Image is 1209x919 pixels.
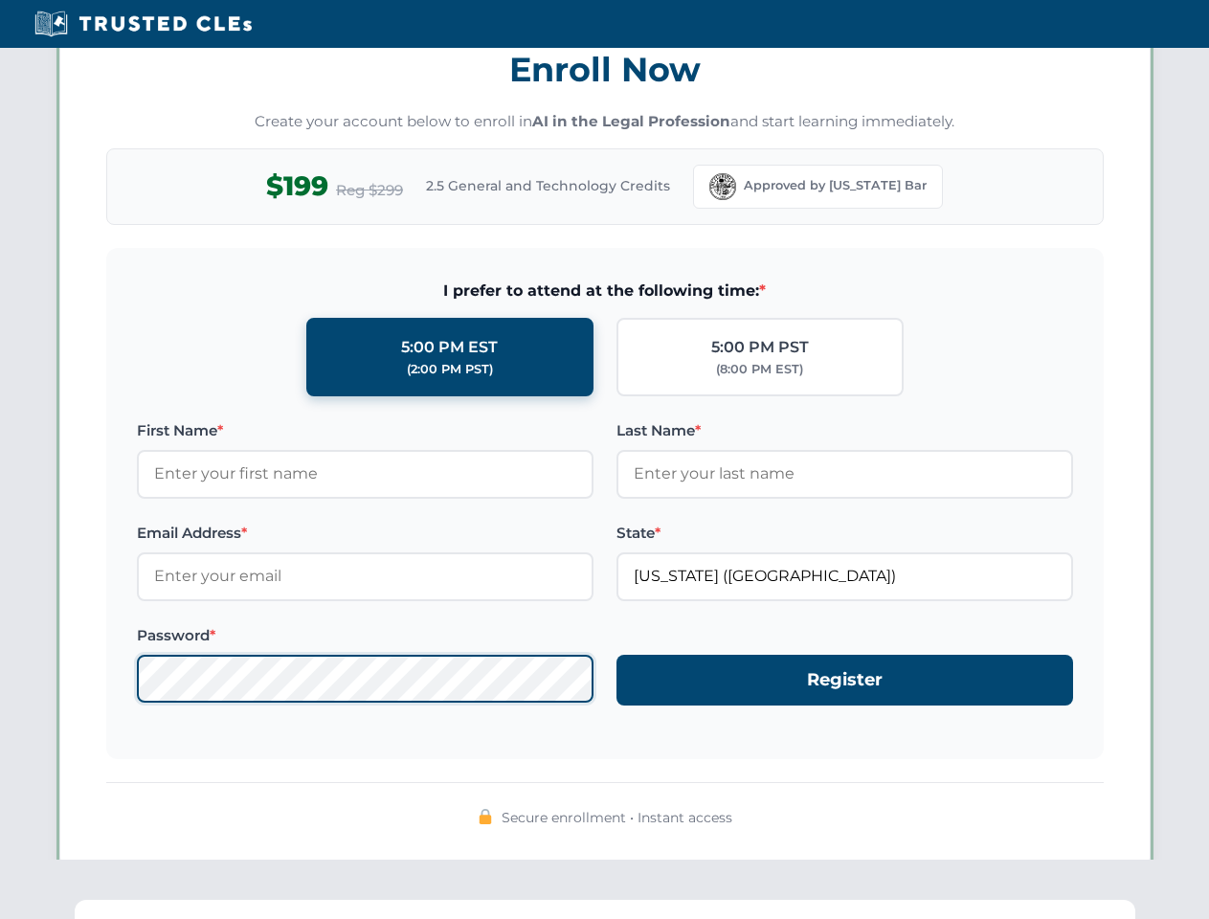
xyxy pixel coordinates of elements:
[616,552,1073,600] input: Florida (FL)
[137,279,1073,303] span: I prefer to attend at the following time:
[336,179,403,202] span: Reg $299
[137,552,593,600] input: Enter your email
[616,419,1073,442] label: Last Name
[137,450,593,498] input: Enter your first name
[106,111,1104,133] p: Create your account below to enroll in and start learning immediately.
[106,39,1104,100] h3: Enroll Now
[716,360,803,379] div: (8:00 PM EST)
[478,809,493,824] img: 🔒
[532,112,730,130] strong: AI in the Legal Profession
[502,807,732,828] span: Secure enrollment • Instant access
[401,335,498,360] div: 5:00 PM EST
[137,419,593,442] label: First Name
[709,173,736,200] img: Florida Bar
[744,176,927,195] span: Approved by [US_STATE] Bar
[711,335,809,360] div: 5:00 PM PST
[266,165,328,208] span: $199
[616,522,1073,545] label: State
[137,522,593,545] label: Email Address
[616,655,1073,706] button: Register
[426,175,670,196] span: 2.5 General and Technology Credits
[137,624,593,647] label: Password
[29,10,257,38] img: Trusted CLEs
[407,360,493,379] div: (2:00 PM PST)
[616,450,1073,498] input: Enter your last name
